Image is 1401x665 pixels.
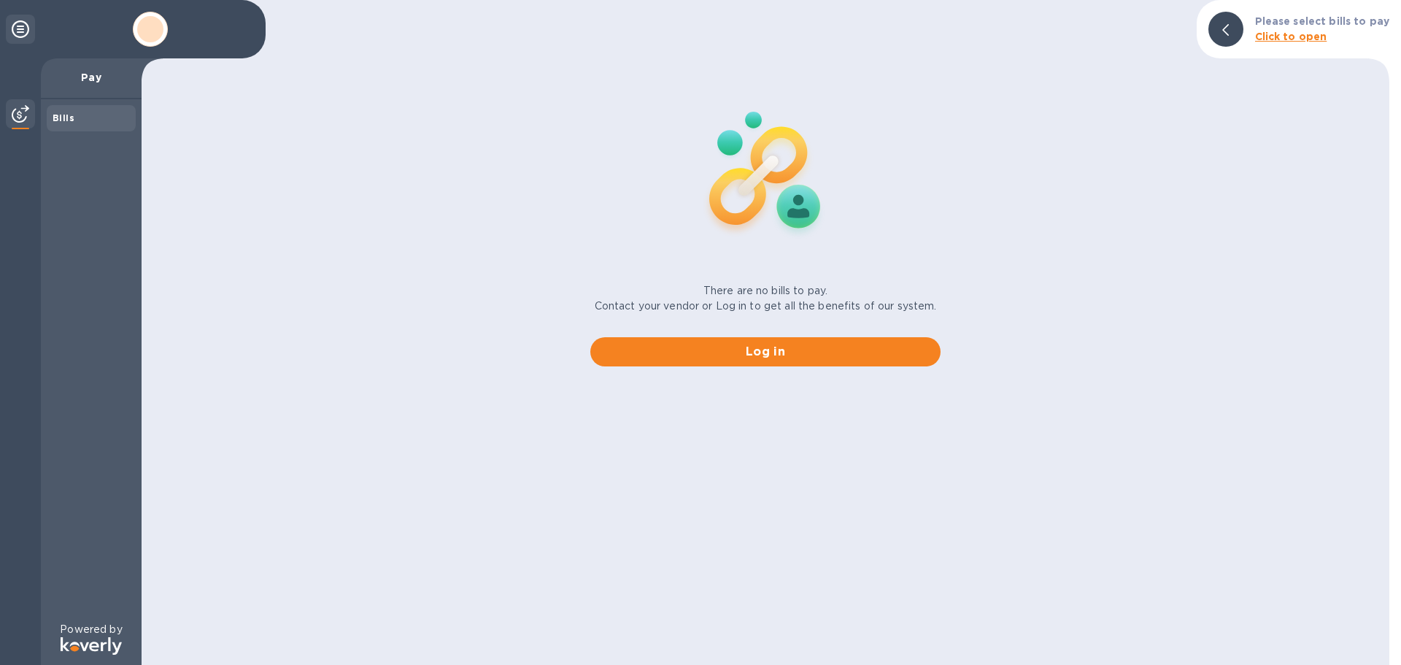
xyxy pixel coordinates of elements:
[590,337,941,366] button: Log in
[1255,15,1389,27] b: Please select bills to pay
[53,112,74,123] b: Bills
[61,637,122,655] img: Logo
[53,70,130,85] p: Pay
[602,343,929,361] span: Log in
[595,283,937,314] p: There are no bills to pay. Contact your vendor or Log in to get all the benefits of our system.
[1255,31,1327,42] b: Click to open
[60,622,122,637] p: Powered by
